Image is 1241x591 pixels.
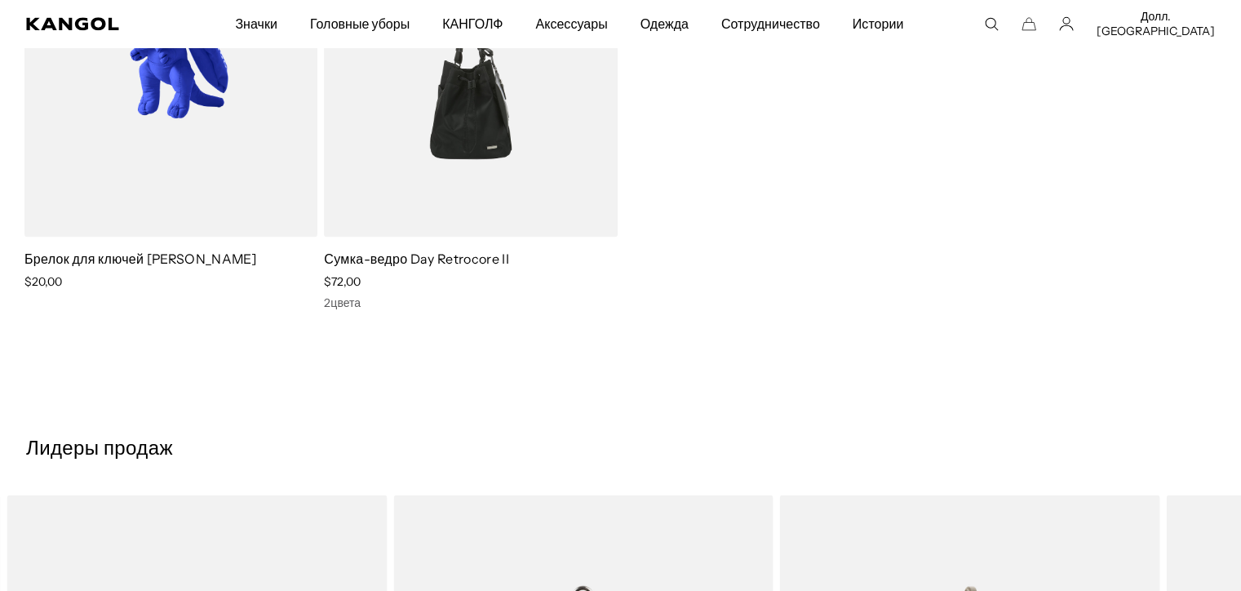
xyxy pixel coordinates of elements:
[24,274,62,289] ya-tr-span: $20,00
[235,16,277,32] ya-tr-span: Значки
[1022,16,1036,31] button: Корзина
[1059,16,1074,31] a: Учетная запись
[324,274,361,289] ya-tr-span: $72,00
[721,16,820,32] ya-tr-span: Сотрудничество
[324,251,509,267] a: Сумка-ведро Day Retrocore II
[853,16,904,32] ya-tr-span: Истории
[442,16,503,32] ya-tr-span: КАНГОЛФ
[535,16,607,32] ya-tr-span: Аксессуары
[26,17,155,30] a: Кангол
[984,16,999,31] summary: Ищите здесь
[1097,9,1215,38] button: Долл. [GEOGRAPHIC_DATA]
[310,16,410,32] ya-tr-span: Головные уборы
[26,439,173,460] ya-tr-span: Лидеры продаж
[330,295,361,310] ya-tr-span: цвета
[324,295,330,310] ya-tr-span: 2
[640,16,689,32] ya-tr-span: Одежда
[24,251,257,267] a: Брелок для ключей [PERSON_NAME]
